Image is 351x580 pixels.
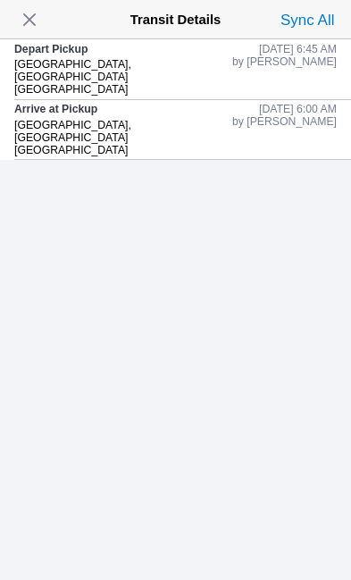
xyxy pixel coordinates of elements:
ion-text: [DATE] 6:45 AM [259,43,337,55]
ion-text: by [PERSON_NAME] [232,55,337,68]
ion-text: Arrive at Pickup [14,103,97,115]
div: [GEOGRAPHIC_DATA], [GEOGRAPHIC_DATA] [GEOGRAPHIC_DATA] [14,58,232,96]
ion-text: by [PERSON_NAME] [232,115,337,128]
ion-button: Sync All [276,5,338,34]
ion-text: [DATE] 6:00 AM [259,103,337,115]
ion-text: Depart Pickup [14,43,88,55]
div: [GEOGRAPHIC_DATA], [GEOGRAPHIC_DATA] [GEOGRAPHIC_DATA] [14,119,232,156]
